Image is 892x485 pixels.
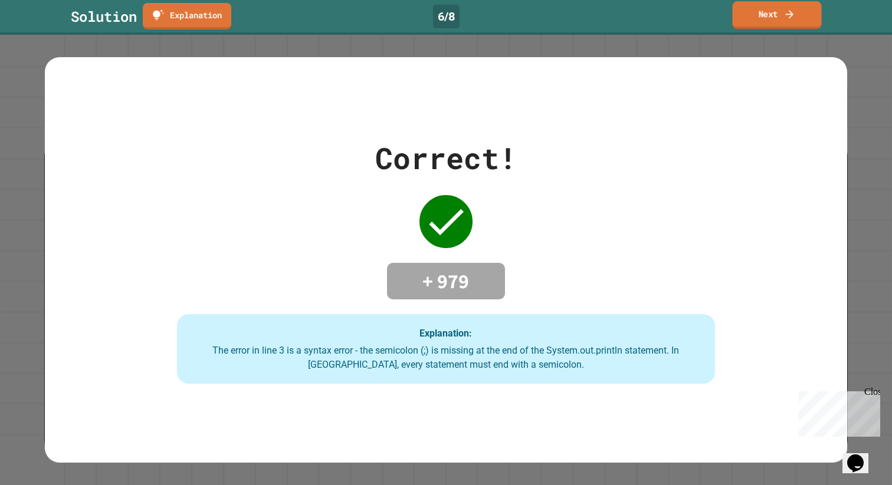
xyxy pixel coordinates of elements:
[189,344,703,372] div: The error in line 3 is a syntax error - the semicolon (;) is missing at the end of the System.out...
[71,6,137,27] div: Solution
[5,5,81,75] div: Chat with us now!Close
[732,1,821,29] a: Next
[375,136,517,180] div: Correct!
[419,328,472,339] strong: Explanation:
[433,5,460,28] div: 6 / 8
[143,3,231,29] a: Explanation
[842,438,880,473] iframe: chat widget
[794,387,880,437] iframe: chat widget
[399,269,493,293] h4: + 979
